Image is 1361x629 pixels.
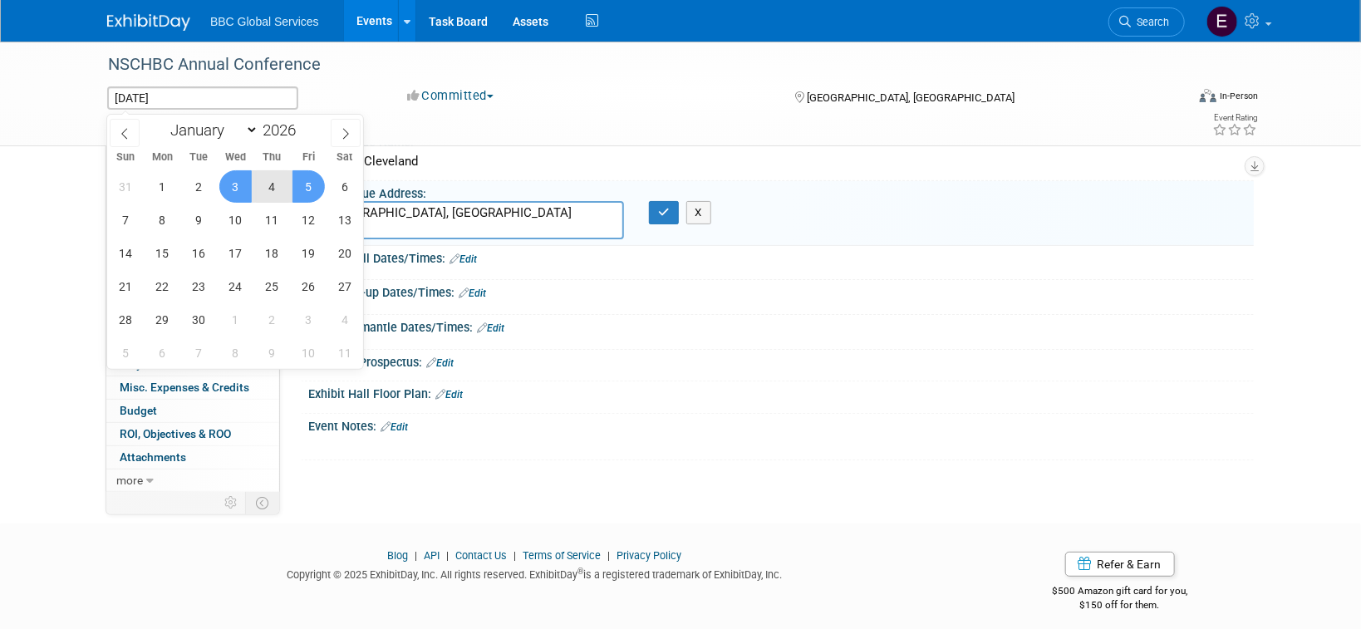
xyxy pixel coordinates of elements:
div: $150 off for them. [986,598,1255,612]
span: May 31, 2026 [110,170,142,203]
span: June 28, 2026 [110,303,142,336]
a: more [106,469,279,492]
button: X [686,201,712,224]
img: Ethan Denkensohn [1206,6,1238,37]
span: more [116,474,143,487]
span: July 10, 2026 [292,337,325,369]
a: Sponsorships [106,307,279,330]
span: [GEOGRAPHIC_DATA], [GEOGRAPHIC_DATA] [807,91,1015,104]
div: Copyright © 2025 ExhibitDay, Inc. All rights reserved. ExhibitDay is a registered trademark of Ex... [107,563,961,582]
span: July 7, 2026 [183,337,215,369]
span: June 7, 2026 [110,204,142,236]
div: Event Rating [1212,114,1257,122]
a: API [424,549,440,562]
div: Exhibit Hall Dates/Times: [308,246,1254,268]
span: June 17, 2026 [219,237,252,269]
a: Search [1108,7,1185,37]
a: Shipments [106,284,279,307]
a: Edit [477,322,504,334]
span: June 6, 2026 [328,170,361,203]
span: Tue [180,152,217,163]
span: Budget [120,404,157,417]
span: June 29, 2026 [146,303,179,336]
span: June 8, 2026 [146,204,179,236]
span: June 9, 2026 [183,204,215,236]
a: Edit [459,287,486,299]
td: Tags [107,114,178,130]
span: June 11, 2026 [256,204,288,236]
span: June 1, 2026 [146,170,179,203]
a: Edit [426,357,454,369]
span: July 2, 2026 [256,303,288,336]
span: June 3, 2026 [219,170,252,203]
img: ExhibitDay [107,14,190,31]
span: June 30, 2026 [183,303,215,336]
span: July 5, 2026 [110,337,142,369]
span: June 26, 2026 [292,270,325,302]
span: Attachments [120,450,186,464]
span: Search [1131,16,1169,28]
span: June 10, 2026 [219,204,252,236]
span: | [410,549,421,562]
a: Giveaways [106,261,279,283]
span: June 19, 2026 [292,237,325,269]
span: Fri [290,152,327,163]
span: June 25, 2026 [256,270,288,302]
span: June 24, 2026 [219,270,252,302]
a: ROI, Objectives & ROO [106,423,279,445]
span: June 2, 2026 [183,170,215,203]
div: Event Format [1087,86,1258,111]
span: July 8, 2026 [219,337,252,369]
span: BBC Global Services [210,15,319,28]
input: Event Start Date - End Date [107,86,298,110]
span: Sat [327,152,363,163]
a: Budget [106,400,279,422]
span: Mon [144,152,180,163]
a: Edit [435,389,463,400]
div: Event Venue Address: [308,181,1254,202]
span: June 23, 2026 [183,270,215,302]
span: July 3, 2026 [292,303,325,336]
span: July 6, 2026 [146,337,179,369]
a: Refer & Earn [1065,552,1175,577]
a: Tasks [106,331,279,353]
span: June 15, 2026 [146,237,179,269]
span: June 18, 2026 [256,237,288,269]
a: Edit [381,421,408,433]
span: June 16, 2026 [183,237,215,269]
span: | [442,549,453,562]
div: In-Person [1219,90,1258,102]
a: Travel Reservations [106,214,279,237]
span: Thu [253,152,290,163]
button: Committed [401,87,500,105]
sup: ® [577,567,583,576]
div: Hilton Cleveland [321,149,1241,174]
a: Event Information [106,145,279,168]
span: | [603,549,614,562]
span: Wed [217,152,253,163]
a: Contact Us [455,549,507,562]
div: $500 Amazon gift card for you, [986,573,1255,612]
a: Asset Reservations [106,238,279,260]
a: Terms of Service [523,549,601,562]
span: July 11, 2026 [328,337,361,369]
span: June 20, 2026 [328,237,361,269]
span: June 21, 2026 [110,270,142,302]
td: Personalize Event Tab Strip [217,492,246,514]
span: June 22, 2026 [146,270,179,302]
span: July 1, 2026 [219,303,252,336]
input: Year [258,120,308,140]
a: Privacy Policy [617,549,681,562]
a: Misc. Expenses & Credits [106,376,279,399]
a: Playbook [106,353,279,376]
span: June 14, 2026 [110,237,142,269]
span: June 27, 2026 [328,270,361,302]
span: July 9, 2026 [256,337,288,369]
div: Event Notes: [308,414,1254,435]
a: Attachments [106,446,279,469]
a: Blog [387,549,408,562]
a: Edit [450,253,477,265]
div: Exhibit Hall Floor Plan: [308,381,1254,403]
span: | [509,549,520,562]
td: Toggle Event Tabs [246,492,280,514]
